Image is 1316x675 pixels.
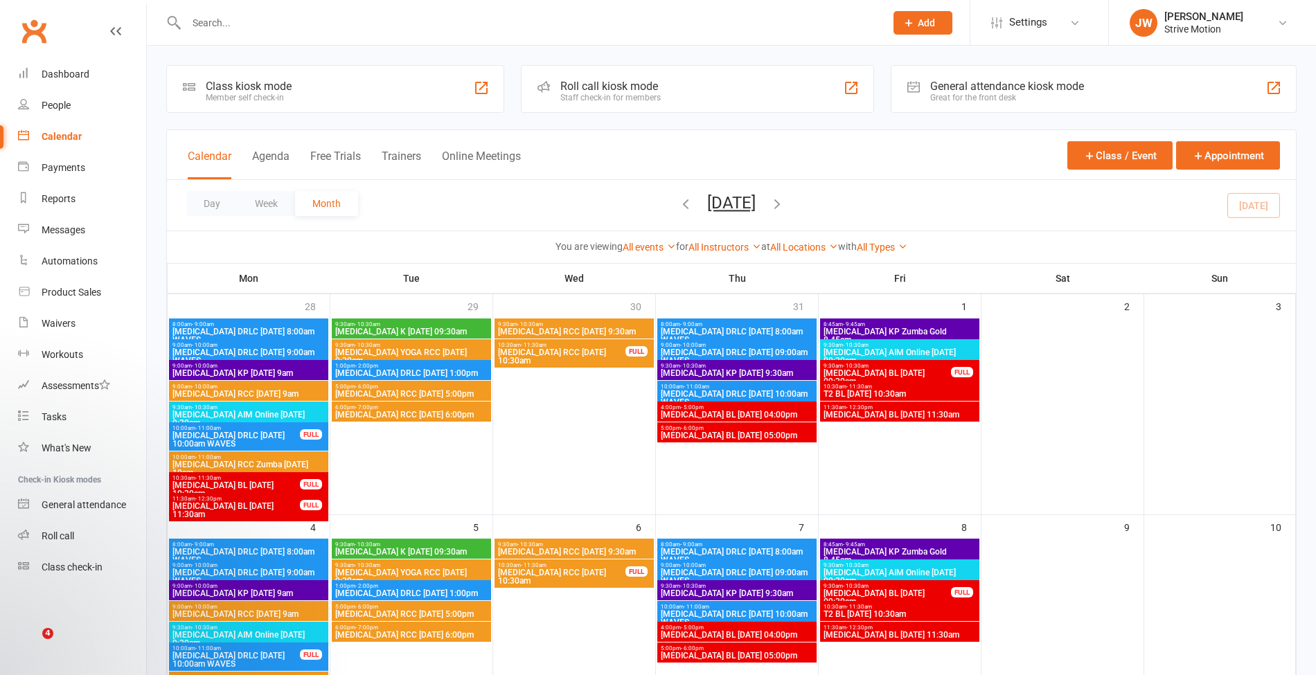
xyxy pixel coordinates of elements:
[10,541,287,638] iframe: Intercom notifications message
[42,318,75,329] div: Waivers
[18,308,146,339] a: Waivers
[18,370,146,402] a: Assessments
[18,246,146,277] a: Automations
[18,59,146,90] a: Dashboard
[42,255,98,267] div: Automations
[42,69,89,80] div: Dashboard
[42,530,74,541] div: Roll call
[14,628,47,661] iframe: Intercom live chat
[18,402,146,433] a: Tasks
[18,277,146,308] a: Product Sales
[18,489,146,521] a: General attendance kiosk mode
[42,380,110,391] div: Assessments
[42,224,85,235] div: Messages
[18,433,146,464] a: What's New
[18,183,146,215] a: Reports
[42,349,83,360] div: Workouts
[42,628,53,639] span: 4
[18,121,146,152] a: Calendar
[18,215,146,246] a: Messages
[42,411,66,422] div: Tasks
[18,339,146,370] a: Workouts
[42,442,91,453] div: What's New
[42,100,71,111] div: People
[42,131,82,142] div: Calendar
[18,152,146,183] a: Payments
[17,14,51,48] a: Clubworx
[42,193,75,204] div: Reports
[18,521,146,552] a: Roll call
[18,90,146,121] a: People
[42,287,101,298] div: Product Sales
[42,499,126,510] div: General attendance
[42,162,85,173] div: Payments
